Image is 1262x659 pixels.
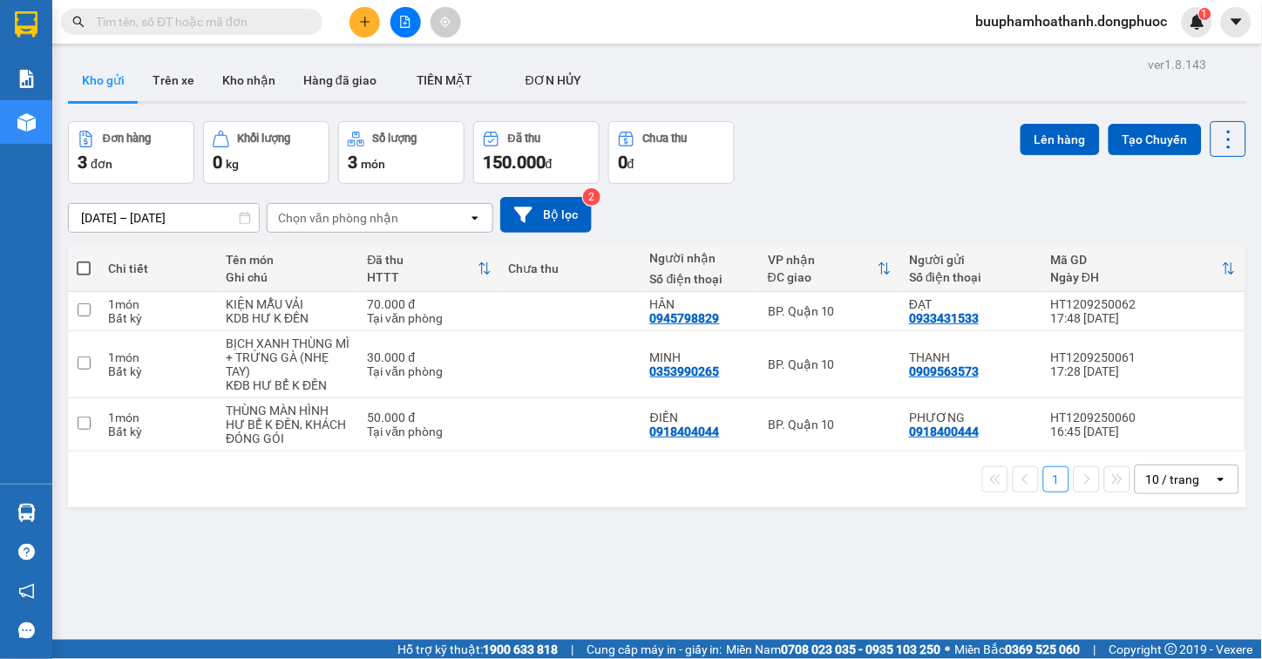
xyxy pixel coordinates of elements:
div: 0945798829 [650,311,720,325]
svg: open [1214,472,1228,486]
div: KDB HƯ K ĐỀN [226,311,349,325]
input: Select a date range. [69,204,259,232]
span: 0 [618,152,628,173]
div: 10 / trang [1146,471,1200,488]
sup: 1 [1199,8,1211,20]
div: HÂN [650,297,750,311]
div: HT1209250060 [1051,411,1236,425]
span: message [18,622,35,639]
button: Kho nhận [208,59,289,101]
div: ĐẠT [909,297,1033,311]
div: MINH [650,350,750,364]
span: notification [18,583,35,600]
div: ĐIỀN [650,411,750,425]
div: Người nhận [650,251,750,265]
span: TIỀN MẶT [417,73,473,87]
strong: 0369 525 060 [1006,642,1081,656]
button: Lên hàng [1021,124,1100,155]
div: BP. Quận 10 [768,418,892,431]
button: file-add [390,7,421,37]
div: Khối lượng [238,132,291,145]
span: | [1094,640,1096,659]
div: Bất kỳ [108,364,208,378]
div: 1 món [108,350,208,364]
span: question-circle [18,544,35,560]
div: 30.000 đ [367,350,491,364]
div: 16:45 [DATE] [1051,425,1236,438]
strong: 0708 023 035 - 0935 103 250 [782,642,941,656]
span: Hỗ trợ kỹ thuật: [397,640,558,659]
div: Bất kỳ [108,311,208,325]
button: Trên xe [139,59,208,101]
img: warehouse-icon [17,113,36,132]
button: aim [431,7,461,37]
span: aim [439,16,451,28]
div: Ngày ĐH [1051,270,1222,284]
div: ver 1.8.143 [1149,55,1207,74]
span: buuphamhoathanh.dongphuoc [962,10,1182,32]
span: kg [226,157,239,171]
div: 17:28 [DATE] [1051,364,1236,378]
span: copyright [1165,643,1177,656]
span: đơn [91,157,112,171]
div: HT1209250061 [1051,350,1236,364]
img: icon-new-feature [1190,14,1205,30]
span: ⚪️ [946,646,951,653]
div: Tại văn phòng [367,425,491,438]
div: 70.000 đ [367,297,491,311]
span: Miền Bắc [955,640,1081,659]
div: Chưa thu [643,132,688,145]
svg: open [468,211,482,225]
div: Đã thu [508,132,540,145]
strong: 1900 633 818 [483,642,558,656]
div: Tên món [226,253,349,267]
button: 1 [1043,466,1069,493]
div: HT1209250062 [1051,297,1236,311]
div: Chưa thu [509,262,633,275]
div: Số điện thoại [909,270,1033,284]
div: Người gửi [909,253,1033,267]
span: đ [546,157,553,171]
span: | [571,640,573,659]
div: Số lượng [373,132,417,145]
div: Chi tiết [108,262,208,275]
div: 0918400444 [909,425,979,438]
button: Khối lượng0kg [203,121,329,184]
div: BỊCH XANH THÙNG MÌ + TRỨNG GÀ (NHẸ TAY) [226,336,349,378]
div: 0909563573 [909,364,979,378]
button: caret-down [1221,7,1252,37]
button: plus [349,7,380,37]
button: Chưa thu0đ [608,121,735,184]
span: Cung cấp máy in - giấy in: [587,640,723,659]
th: Toggle SortBy [1042,246,1245,292]
div: 0918404044 [650,425,720,438]
span: 3 [78,152,87,173]
div: 1 món [108,297,208,311]
button: Hàng đã giao [289,59,390,101]
div: THANH [909,350,1033,364]
button: Số lượng3món [338,121,465,184]
div: Ghi chú [226,270,349,284]
div: Số điện thoại [650,272,750,286]
div: Đơn hàng [103,132,151,145]
span: món [361,157,385,171]
div: 17:48 [DATE] [1051,311,1236,325]
div: 0933431533 [909,311,979,325]
span: plus [359,16,371,28]
div: KĐB HƯ BỂ K ĐỀN [226,378,349,392]
button: Tạo Chuyến [1109,124,1202,155]
span: 3 [348,152,357,173]
div: BP. Quận 10 [768,304,892,318]
div: HƯ BỂ K ĐỀN, KHÁCH ĐÓNG GÓI [226,418,349,445]
div: 1 món [108,411,208,425]
sup: 2 [583,188,600,206]
div: HTTT [367,270,477,284]
span: 150.000 [483,152,546,173]
div: VP nhận [768,253,878,267]
div: THÙNG MÀN HÌNH [226,404,349,418]
button: Kho gửi [68,59,139,101]
div: Đã thu [367,253,477,267]
span: file-add [399,16,411,28]
span: 0 [213,152,222,173]
th: Toggle SortBy [358,246,499,292]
